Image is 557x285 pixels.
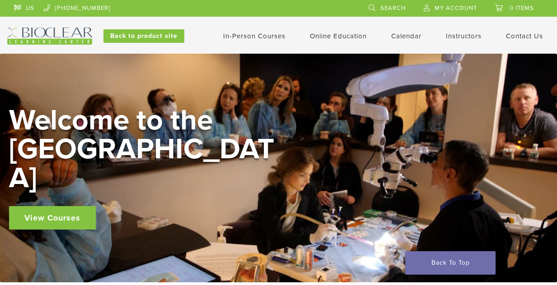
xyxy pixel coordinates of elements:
a: Back To Top [405,251,496,275]
span: My Account [435,5,477,12]
a: In-Person Courses [223,32,286,40]
a: Back to product site [103,29,184,43]
a: View Courses [9,206,96,230]
span: Search [380,5,406,12]
a: Contact Us [506,32,543,40]
a: Calendar [391,32,421,40]
a: Online Education [310,32,367,40]
img: Bioclear [7,28,92,45]
h2: Welcome to the [GEOGRAPHIC_DATA] [9,106,280,193]
a: Instructors [446,32,482,40]
span: 0 items [510,5,534,12]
